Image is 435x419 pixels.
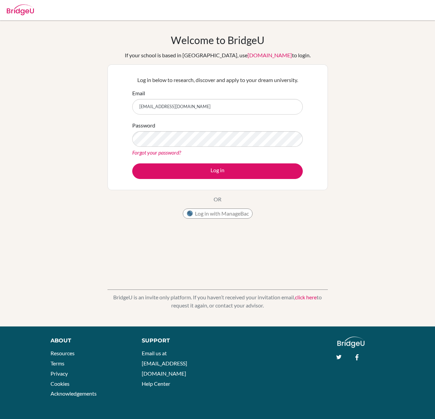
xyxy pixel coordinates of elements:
a: Terms [51,360,64,366]
div: If your school is based in [GEOGRAPHIC_DATA], use to login. [125,51,311,59]
a: Forgot your password? [132,149,181,156]
label: Password [132,121,155,129]
img: logo_white@2x-f4f0deed5e89b7ecb1c2cc34c3e3d731f90f0f143d5ea2071677605dd97b5244.png [337,337,365,348]
a: [DOMAIN_NAME] [248,52,292,58]
label: Email [132,89,145,97]
a: click here [295,294,317,300]
a: Privacy [51,370,68,377]
img: Bridge-U [7,4,34,15]
div: Support [142,337,211,345]
h1: Welcome to BridgeU [171,34,264,46]
a: Help Center [142,380,170,387]
div: About [51,337,126,345]
a: Email us at [EMAIL_ADDRESS][DOMAIN_NAME] [142,350,187,376]
a: Acknowledgements [51,390,97,397]
a: Cookies [51,380,70,387]
p: BridgeU is an invite only platform. If you haven’t received your invitation email, to request it ... [107,293,328,310]
p: OR [214,195,221,203]
a: Resources [51,350,75,356]
p: Log in below to research, discover and apply to your dream university. [132,76,303,84]
button: Log in [132,163,303,179]
button: Log in with ManageBac [183,208,253,219]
